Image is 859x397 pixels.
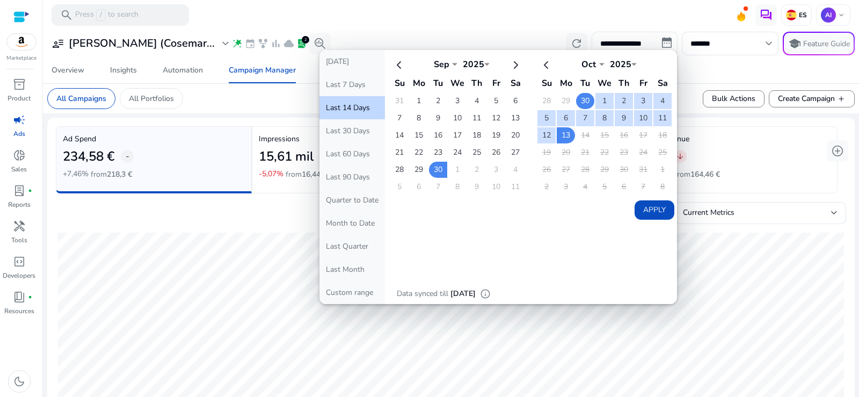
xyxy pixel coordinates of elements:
p: Tools [11,235,27,245]
span: code_blocks [13,255,26,268]
p: Marketplace [6,54,37,62]
span: dark_mode [13,375,26,388]
span: / [96,9,106,21]
span: keyboard_arrow_down [837,11,846,19]
button: Quarter to Date [319,189,385,212]
div: Campaign Manager [229,67,296,74]
p: Sales [11,164,27,174]
span: fiber_manual_record [28,295,32,299]
span: Create Campaign [778,93,846,104]
p: Press to search [75,9,139,21]
span: search_insights [314,37,326,50]
button: Create Campaignadd [769,90,855,107]
span: handyman [13,220,26,233]
button: Month to Date [319,212,385,235]
div: Automation [163,67,203,74]
span: Bulk Actions [712,93,755,104]
span: book_4 [13,291,26,304]
p: Feature Guide [803,39,850,49]
span: - [126,150,129,163]
button: Last 60 Days [319,142,385,165]
div: Insights [110,67,137,74]
p: All Portfolios [129,93,174,104]
span: 164,46 € [690,169,720,179]
p: from [91,169,132,180]
span: inventory_2 [13,78,26,91]
span: add [837,95,846,103]
span: bar_chart [271,38,281,49]
span: 218,3 € [107,169,132,179]
div: Oct [572,59,605,70]
button: refresh [566,33,587,54]
span: wand_stars [232,38,243,49]
span: keyboard_arrow_down [762,37,775,50]
p: Reports [8,200,31,210]
p: from [286,169,333,180]
span: family_history [258,38,268,49]
button: Last 7 Days [319,73,385,96]
div: Sep [425,59,457,70]
button: Custom range [319,281,385,304]
button: Apply [635,200,674,220]
p: +7,46% [63,170,89,178]
p: Developers [3,271,35,280]
span: arrow_downward [676,152,685,161]
span: event [245,38,256,49]
p: Data synced till [397,288,448,300]
button: Bulk Actions [703,90,765,107]
p: ES [797,11,807,19]
p: [DATE] [450,288,476,300]
p: from [674,169,720,180]
button: Last 14 Days [319,96,385,119]
p: Impressions [259,133,441,145]
span: school [788,37,801,50]
button: Last 90 Days [319,165,385,189]
span: cloud [283,38,294,49]
img: es.svg [786,10,797,20]
span: refresh [570,37,583,50]
h3: [PERSON_NAME] (Cosemar... [69,37,215,50]
span: donut_small [13,149,26,162]
span: user_attributes [52,37,64,50]
p: All Campaigns [56,93,106,104]
button: Last Month [319,258,385,281]
h2: 234,58 € [63,149,114,164]
p: Ad Spend [63,133,245,145]
button: Last 30 Days [319,119,385,142]
span: lab_profile [296,38,307,49]
span: lab_profile [13,184,26,197]
p: -5,07% [259,170,283,178]
span: add_circle [831,145,844,157]
p: Ads [13,129,25,139]
span: fiber_manual_record [28,189,32,193]
p: Product [8,93,31,103]
button: search_insights [309,33,331,54]
button: Last Quarter [319,235,385,258]
span: 16,44 mil [302,169,333,179]
span: campaign [13,113,26,126]
span: search [60,9,73,21]
h2: 15,61 mil [259,149,314,164]
p: Resources [4,306,34,316]
p: Ad Revenue [649,133,831,145]
div: 2025 [457,59,490,70]
button: add_circle [827,140,848,162]
button: schoolFeature Guide [783,32,855,55]
img: amazon.svg [7,34,36,50]
div: 2 [302,36,309,44]
span: expand_more [219,37,232,50]
span: info [480,288,491,299]
p: AI [821,8,836,23]
div: Overview [52,67,84,74]
button: [DATE] [319,50,385,73]
span: Current Metrics [683,207,734,218]
div: 2025 [605,59,637,70]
